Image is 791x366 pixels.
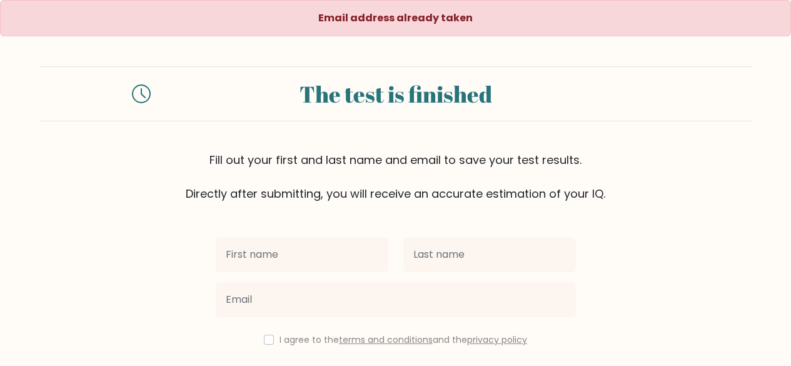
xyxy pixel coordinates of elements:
[280,333,527,346] label: I agree to the and the
[467,333,527,346] a: privacy policy
[339,333,433,346] a: terms and conditions
[216,282,576,317] input: Email
[39,151,752,202] div: Fill out your first and last name and email to save your test results. Directly after submitting,...
[216,237,388,272] input: First name
[166,77,626,111] div: The test is finished
[318,11,473,25] strong: Email address already taken
[403,237,576,272] input: Last name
